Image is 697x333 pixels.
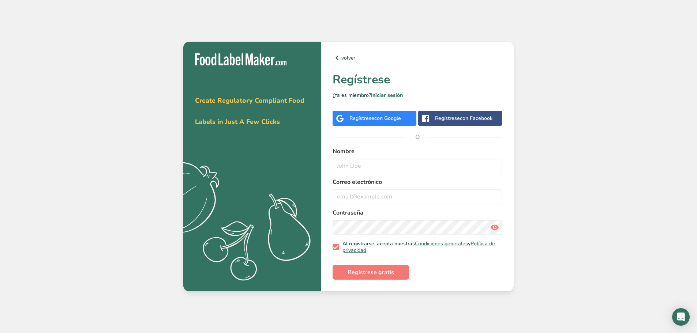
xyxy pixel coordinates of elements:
[371,92,403,99] a: Iniciar sesión
[348,268,394,277] span: Regístrese gratis
[333,147,502,156] label: Nombre
[342,240,495,254] a: Política de privacidad
[195,96,304,126] span: Create Regulatory Compliant Food Labels in Just A Few Clicks
[415,240,468,247] a: Condiciones generales
[349,114,401,122] div: Regístrese
[406,126,428,148] span: O
[333,159,502,173] input: John Doe
[339,241,499,253] span: Al registrarse, acepta nuestras y
[672,308,690,326] div: Open Intercom Messenger
[333,208,502,217] label: Contraseña
[333,53,502,62] a: volver
[374,115,401,122] span: con Google
[333,178,502,186] label: Correo electrónico
[333,265,409,280] button: Regístrese gratis
[435,114,492,122] div: Regístrese
[333,71,502,88] h1: Regístrese
[333,91,502,99] p: ¿Ya es miembro?
[333,189,502,204] input: email@example.com
[460,115,492,122] span: con Facebook
[195,53,286,65] img: Food Label Maker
